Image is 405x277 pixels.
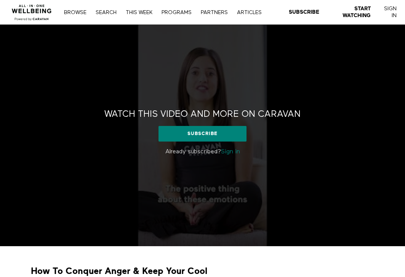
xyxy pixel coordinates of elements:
[111,147,295,156] p: Already subscribed?
[233,10,266,15] a: ARTICLES
[343,6,371,18] strong: Start Watching
[197,10,232,15] a: PARTNERS
[92,10,120,15] a: Search
[327,5,371,19] a: Start Watching
[60,10,90,15] a: Browse
[158,10,195,15] a: PROGRAMS
[104,108,301,120] h2: Watch this video and more on CARAVAN
[221,149,240,155] a: Sign in
[122,10,156,15] a: THIS WEEK
[158,126,247,141] a: Subscribe
[289,9,319,15] strong: Subscribe
[289,9,319,16] a: Subscribe
[60,8,265,16] nav: Primary
[378,5,396,19] a: Sign In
